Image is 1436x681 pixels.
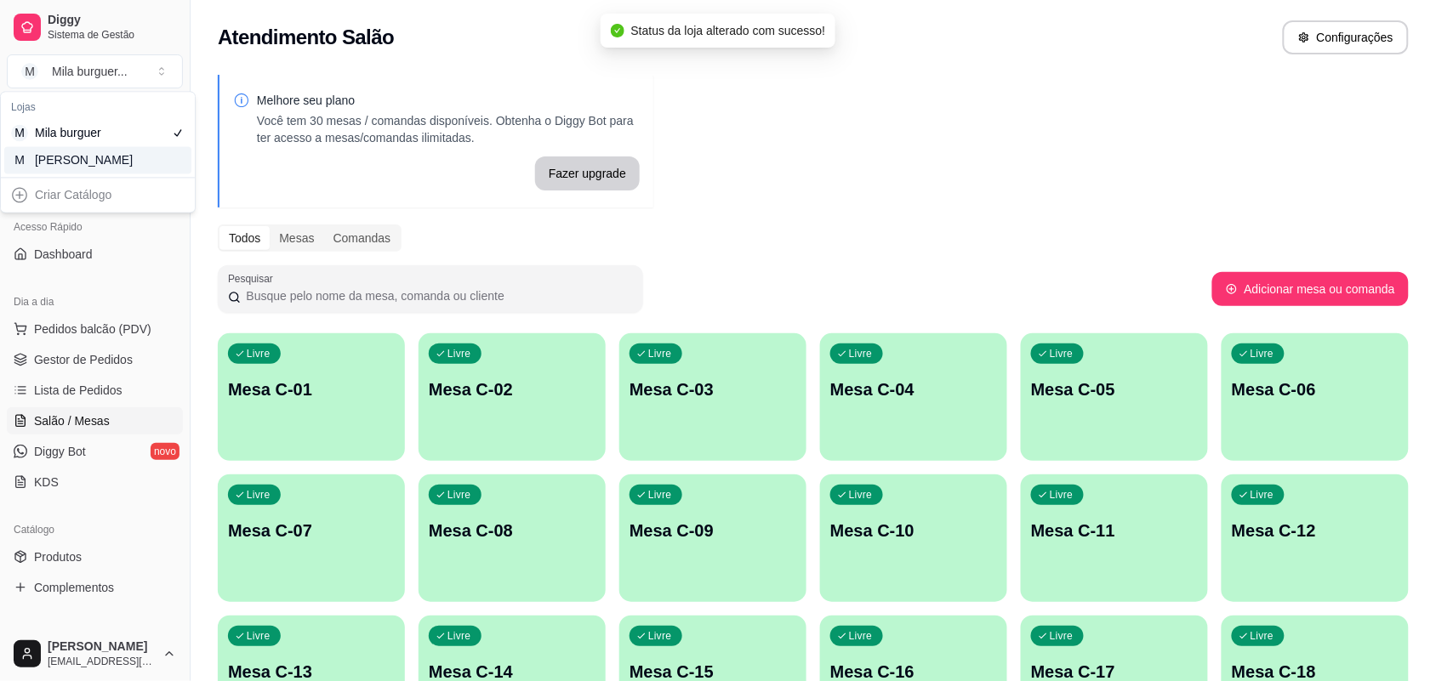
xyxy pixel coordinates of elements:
[1050,488,1074,502] p: Livre
[34,412,110,429] span: Salão / Mesas
[7,574,183,601] a: Complementos
[34,474,59,491] span: KDS
[1251,629,1274,643] p: Livre
[1050,347,1074,360] p: Livre
[630,519,796,542] p: Mesa C-09
[257,92,640,109] p: Melhore seu plano
[1251,488,1274,502] p: Livre
[1031,377,1198,401] p: Mesa C-05
[7,7,183,48] a: DiggySistema de Gestão
[241,287,633,304] input: Pesquisar
[7,346,183,373] a: Gestor de Pedidos
[218,333,405,461] button: LivreMesa C-01
[34,351,133,368] span: Gestor de Pedidos
[247,629,271,643] p: Livre
[849,629,873,643] p: Livre
[247,347,271,360] p: Livre
[1212,272,1409,306] button: Adicionar mesa ou comanda
[631,24,826,37] span: Status da loja alterado com sucesso!
[1222,333,1409,461] button: LivreMesa C-06
[535,156,640,190] button: Fazer upgrade
[48,28,176,42] span: Sistema de Gestão
[228,271,279,286] label: Pesquisar
[419,333,606,461] button: LivreMesa C-02
[4,96,191,120] div: Lojas
[7,516,183,543] div: Catálogo
[447,488,471,502] p: Livre
[7,407,183,434] a: Salão / Mesas
[35,125,111,142] div: Mila burguer
[52,63,128,80] div: Mila burguer ...
[7,468,183,496] a: KDS
[7,213,183,241] div: Acesso Rápido
[34,548,82,565] span: Produtos
[270,226,323,250] div: Mesas
[21,63,38,80] span: M
[849,347,873,360] p: Livre
[419,474,606,602] button: LivreMesa C-08
[7,377,183,404] a: Lista de Pedidos
[48,639,156,655] span: [PERSON_NAME]
[7,241,183,268] a: Dashboard
[429,519,595,542] p: Mesa C-08
[820,333,1007,461] button: LivreMesa C-04
[219,226,270,250] div: Todos
[34,321,151,338] span: Pedidos balcão (PDV)
[1,93,195,178] div: Suggestions
[218,474,405,602] button: LivreMesa C-07
[324,226,401,250] div: Comandas
[7,438,183,465] a: Diggy Botnovo
[820,474,1007,602] button: LivreMesa C-10
[35,152,111,169] div: [PERSON_NAME]
[648,629,672,643] p: Livre
[830,519,997,542] p: Mesa C-10
[447,347,471,360] p: Livre
[447,629,471,643] p: Livre
[34,579,114,596] span: Complementos
[619,474,806,602] button: LivreMesa C-09
[228,519,395,542] p: Mesa C-07
[648,488,672,502] p: Livre
[429,377,595,401] p: Mesa C-02
[611,24,624,37] span: check-circle
[7,543,183,570] a: Produtos
[34,443,86,460] span: Diggy Bot
[648,347,672,360] p: Livre
[257,112,640,146] p: Você tem 30 mesas / comandas disponíveis. Obtenha o Diggy Bot para ter acesso a mesas/comandas il...
[7,54,183,88] button: Select a team
[7,288,183,315] div: Dia a dia
[7,315,183,343] button: Pedidos balcão (PDV)
[630,377,796,401] p: Mesa C-03
[1283,20,1409,54] button: Configurações
[48,655,156,668] span: [EMAIL_ADDRESS][DOMAIN_NAME]
[11,152,28,169] span: M
[218,24,394,51] h2: Atendimento Salão
[247,488,271,502] p: Livre
[1232,519,1399,542] p: Mesa C-12
[1021,474,1208,602] button: LivreMesa C-11
[48,13,176,28] span: Diggy
[228,377,395,401] p: Mesa C-01
[619,333,806,461] button: LivreMesa C-03
[7,633,183,674] button: [PERSON_NAME][EMAIL_ADDRESS][DOMAIN_NAME]
[34,382,123,399] span: Lista de Pedidos
[34,246,93,263] span: Dashboard
[1050,629,1074,643] p: Livre
[830,377,997,401] p: Mesa C-04
[1021,333,1208,461] button: LivreMesa C-05
[11,125,28,142] span: M
[1222,474,1409,602] button: LivreMesa C-12
[849,488,873,502] p: Livre
[1,179,195,213] div: Suggestions
[1031,519,1198,542] p: Mesa C-11
[1232,377,1399,401] p: Mesa C-06
[1251,347,1274,360] p: Livre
